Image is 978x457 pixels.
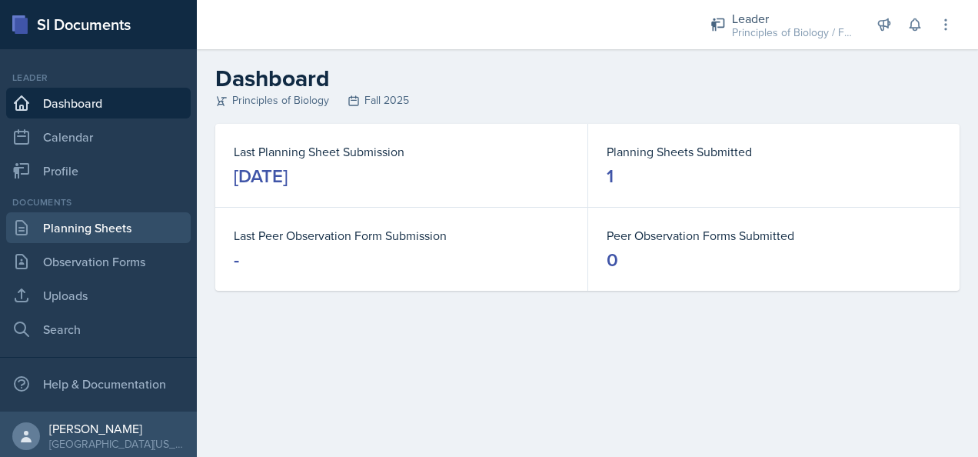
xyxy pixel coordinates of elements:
[234,248,239,272] div: -
[607,248,618,272] div: 0
[215,92,960,108] div: Principles of Biology Fall 2025
[6,369,191,399] div: Help & Documentation
[607,226,941,245] dt: Peer Observation Forms Submitted
[6,246,191,277] a: Observation Forms
[49,421,185,436] div: [PERSON_NAME]
[6,122,191,152] a: Calendar
[49,436,185,452] div: [GEOGRAPHIC_DATA][US_STATE]
[234,142,569,161] dt: Last Planning Sheet Submission
[6,71,191,85] div: Leader
[6,280,191,311] a: Uploads
[234,226,569,245] dt: Last Peer Observation Form Submission
[6,155,191,186] a: Profile
[6,212,191,243] a: Planning Sheets
[6,88,191,118] a: Dashboard
[732,9,855,28] div: Leader
[234,164,288,188] div: [DATE]
[607,164,614,188] div: 1
[6,195,191,209] div: Documents
[215,65,960,92] h2: Dashboard
[6,314,191,345] a: Search
[732,25,855,41] div: Principles of Biology / Fall 2025
[607,142,941,161] dt: Planning Sheets Submitted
